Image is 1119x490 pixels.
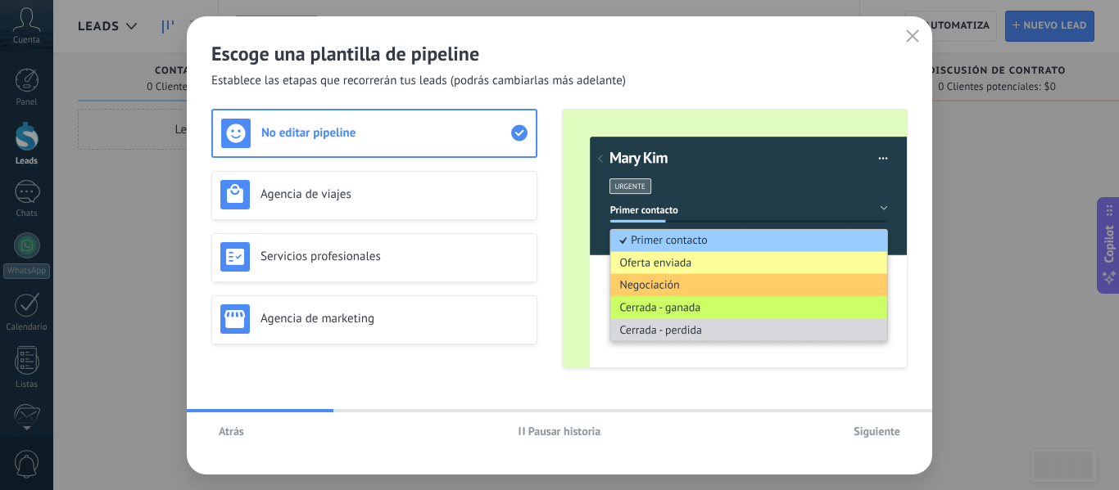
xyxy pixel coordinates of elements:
h3: Agencia de viajes [260,187,528,202]
span: Pausar historia [528,425,601,437]
button: Atrás [211,419,251,443]
button: Siguiente [846,419,908,443]
h3: No editar pipeline [261,125,511,141]
span: Establece las etapas que recorrerán tus leads (podrás cambiarlas más adelante) [211,73,626,89]
span: Siguiente [854,425,900,437]
h3: Agencia de marketing [260,311,528,326]
h3: Servicios profesionales [260,249,528,264]
button: Pausar historia [511,419,609,443]
span: Atrás [219,425,244,437]
h2: Escoge una plantilla de pipeline [211,41,908,66]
